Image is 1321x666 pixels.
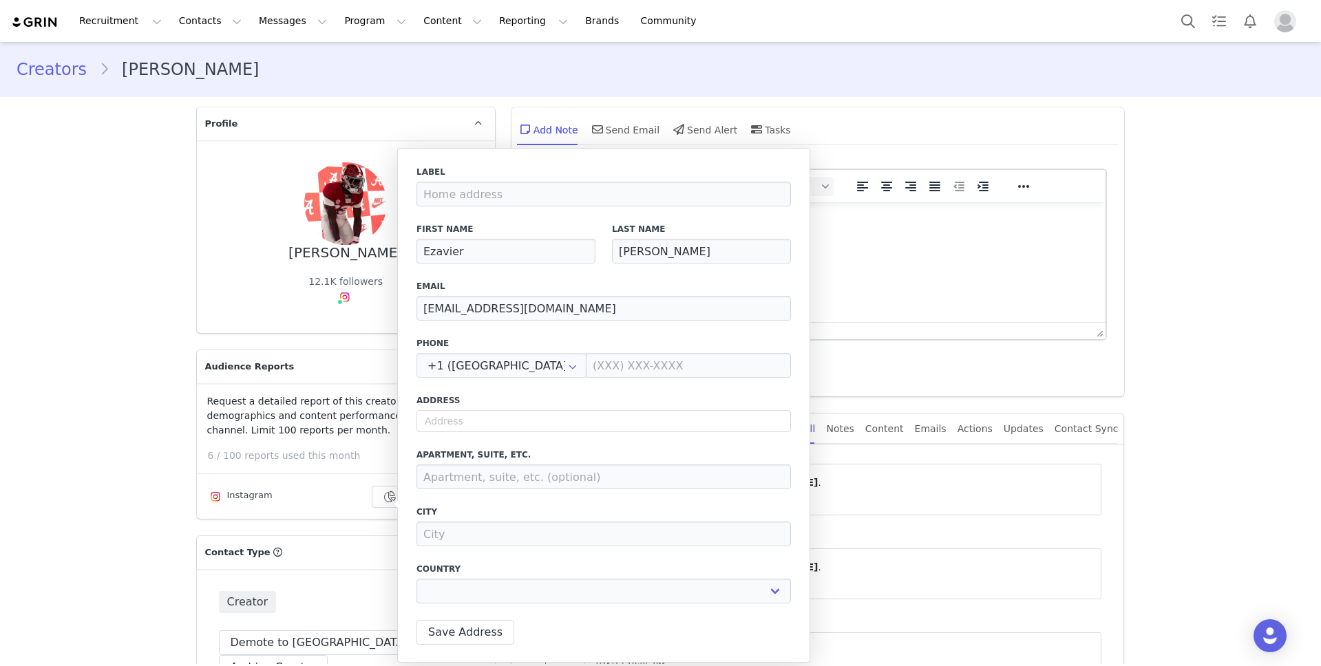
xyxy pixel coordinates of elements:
[17,57,99,82] a: Creators
[1004,413,1044,444] div: Updates
[71,6,170,36] button: Recruitment
[304,162,387,245] img: 9fd1e91e-ddfd-429e-83db-de2cc845672a.jpg
[826,413,854,444] div: Notes
[1235,6,1265,36] button: Notifications
[336,6,414,36] button: Program
[416,522,791,546] input: City
[416,353,586,378] input: Country
[416,620,514,645] button: Save Address
[875,177,898,196] button: Align center
[728,477,818,488] span: [PERSON_NAME]
[596,560,1090,574] p: ⁨ ⁩ was updated by ⁨ ⁩.
[1266,10,1310,32] button: Profile
[416,337,791,350] label: Phone
[750,181,817,192] span: 12pt
[1204,6,1234,36] a: Tasks
[207,394,485,438] p: Request a detailed report of this creator's audience demographics and content performance for eac...
[612,223,791,235] label: Last Name
[416,449,791,461] label: Apartment, suite, etc.
[416,394,791,407] label: Address
[1055,413,1119,444] div: Contact Sync
[958,413,993,444] div: Actions
[947,177,971,196] button: Decrease indent
[339,292,350,303] img: instagram.svg
[251,6,335,36] button: Messages
[308,275,383,289] div: 12.1K followers
[865,413,904,444] div: Content
[670,113,737,146] div: Send Alert
[744,177,834,196] button: Font sizes
[899,177,922,196] button: Align right
[491,6,576,36] button: Reporting
[530,202,1106,322] iframe: Rich Text Area
[171,6,250,36] button: Contacts
[219,630,420,655] button: Demote to [GEOGRAPHIC_DATA]
[416,464,791,489] input: Apartment, suite, etc. (optional)
[577,6,631,36] a: Brands
[205,546,271,559] span: Contact Type
[207,488,273,505] div: Instagram
[416,223,595,235] label: First Name
[1173,6,1203,36] button: Search
[971,177,995,196] button: Increase indent
[416,280,791,292] label: Email
[589,113,660,146] div: Send Email
[415,6,490,36] button: Content
[416,563,791,575] label: Country
[586,353,791,378] input: (XXX) XXX-XXXX
[728,561,818,572] span: [PERSON_NAME]
[219,591,277,613] span: Creator
[416,296,791,321] input: Email
[1012,177,1035,196] button: Reveal or hide additional toolbar items
[205,117,238,131] span: Profile
[11,16,59,29] img: grin logo
[923,177,947,196] button: Justify
[633,6,711,36] a: Community
[1091,323,1106,339] div: Press the Up and Down arrow keys to resize the editor.
[416,182,791,206] input: Home address
[208,449,495,463] p: 6 / 100 reports used this month
[416,239,595,264] input: First Name
[748,113,791,146] div: Tasks
[851,177,874,196] button: Align left
[596,644,1090,658] p: Contact was created by ⁨ ⁩
[205,360,295,374] span: Audience Reports
[372,486,485,508] button: Request Report
[416,506,791,518] label: City
[416,353,586,378] div: United States
[1274,10,1296,32] img: placeholder-profile.jpg
[1254,619,1287,652] div: Open Intercom Messenger
[612,239,791,264] input: Last Name
[416,410,791,432] input: Address
[517,113,578,146] div: Add Note
[915,413,947,444] div: Emails
[288,245,403,261] div: [PERSON_NAME]
[210,491,221,502] img: instagram.svg
[596,475,1090,490] p: ⁨ ⁩ was updated by ⁨ ⁩.
[416,166,791,178] label: Label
